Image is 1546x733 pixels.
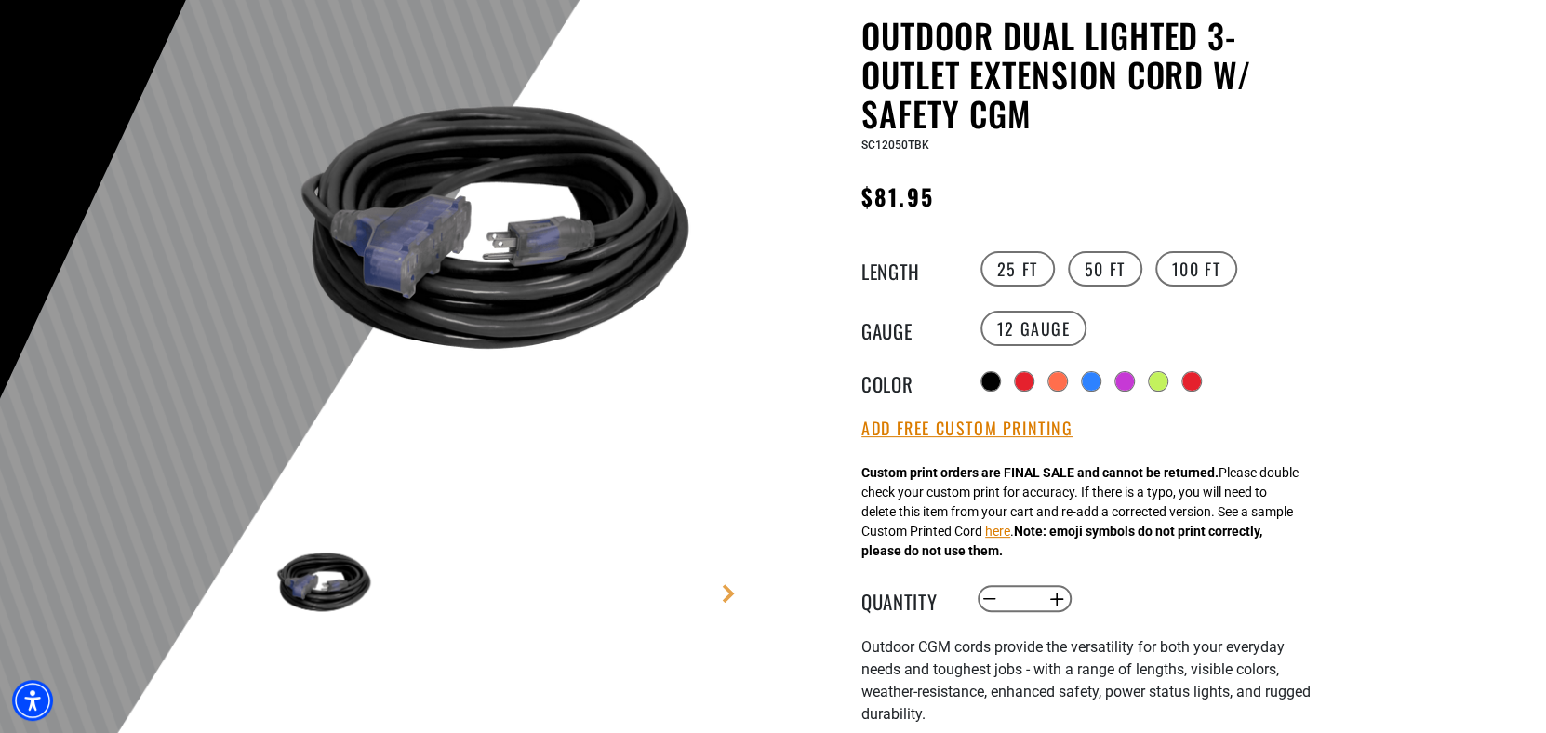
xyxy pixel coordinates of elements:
[861,524,1262,558] strong: Note: emoji symbols do not print correctly, please do not use them.
[980,311,1087,346] label: 12 Gauge
[861,638,1311,723] span: Outdoor CGM cords provide the versatility for both your everyday needs and toughest jobs - with a...
[12,680,53,721] div: Accessibility Menu
[861,369,954,393] legend: Color
[861,257,954,281] legend: Length
[861,419,1073,439] button: Add Free Custom Printing
[861,465,1219,480] strong: Custom print orders are FINAL SALE and cannot be returned.
[270,532,378,640] img: black
[985,522,1010,541] button: here
[861,316,954,340] legend: Gauge
[1155,251,1238,287] label: 100 FT
[980,251,1055,287] label: 25 FT
[861,463,1299,561] div: Please double check your custom print for accuracy. If there is a typo, you will need to delete t...
[861,180,933,213] span: $81.95
[861,16,1317,133] h1: Outdoor Dual Lighted 3-Outlet Extension Cord w/ Safety CGM
[719,584,738,603] a: Next
[1068,251,1142,287] label: 50 FT
[861,587,954,611] label: Quantity
[270,20,719,469] img: black
[861,139,929,152] span: SC12050TBK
